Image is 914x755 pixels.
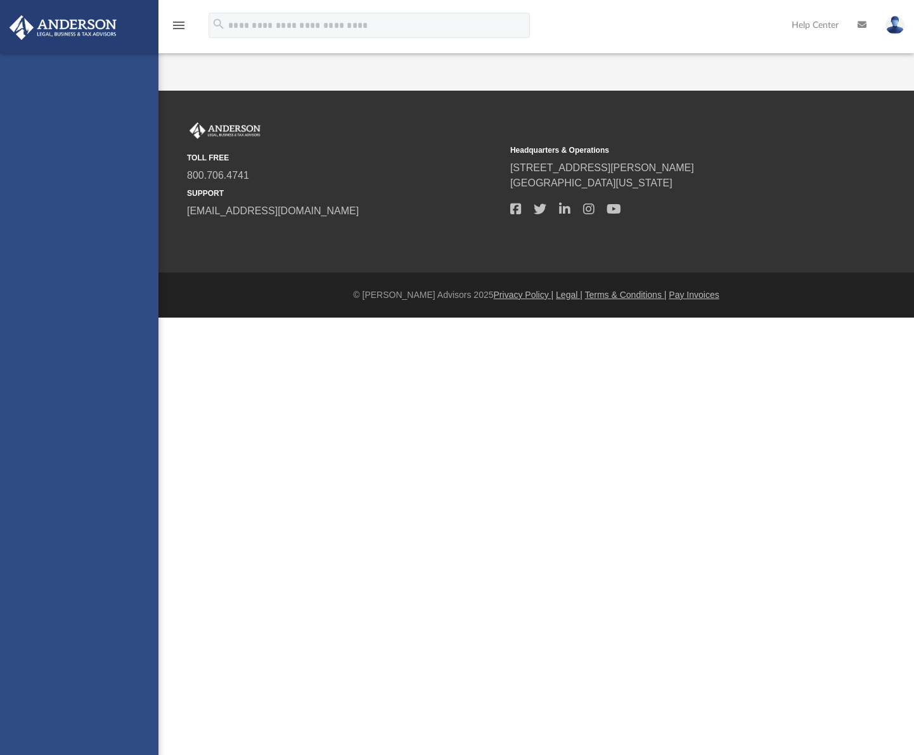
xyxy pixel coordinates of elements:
[158,288,914,302] div: © [PERSON_NAME] Advisors 2025
[510,177,673,188] a: [GEOGRAPHIC_DATA][US_STATE]
[556,290,583,300] a: Legal |
[885,16,904,34] img: User Pic
[187,205,359,216] a: [EMAIL_ADDRESS][DOMAIN_NAME]
[510,162,694,173] a: [STREET_ADDRESS][PERSON_NAME]
[187,170,249,181] a: 800.706.4741
[171,24,186,33] a: menu
[187,152,501,164] small: TOLL FREE
[585,290,667,300] a: Terms & Conditions |
[212,17,226,31] i: search
[171,18,186,33] i: menu
[494,290,554,300] a: Privacy Policy |
[187,122,263,139] img: Anderson Advisors Platinum Portal
[187,188,501,199] small: SUPPORT
[510,145,825,156] small: Headquarters & Operations
[6,15,120,40] img: Anderson Advisors Platinum Portal
[669,290,719,300] a: Pay Invoices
